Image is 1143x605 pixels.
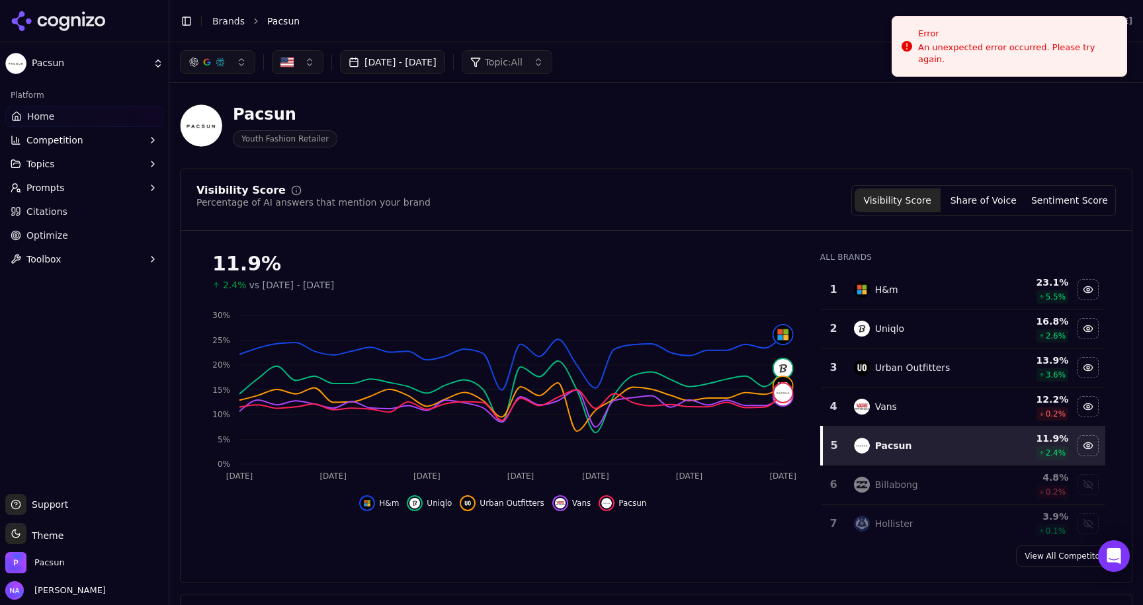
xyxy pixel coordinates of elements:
[822,426,1105,465] tr: 5pacsunPacsun11.9%2.4%Hide pacsun data
[407,495,452,511] button: Hide uniqlo data
[212,385,230,395] tspan: 15%
[223,278,247,292] span: 2.4%
[212,311,230,320] tspan: 30%
[26,181,65,194] span: Prompts
[855,188,941,212] button: Visibility Score
[854,477,870,493] img: billabong
[918,42,1116,65] div: An unexpected error occurred. Please try again.
[995,354,1068,367] div: 13.9 %
[5,153,163,175] button: Topics
[32,58,148,69] span: Pacsun
[552,495,591,511] button: Hide vans data
[995,471,1068,484] div: 4.8 %
[485,56,523,69] span: Topic: All
[267,15,300,28] span: Pacsun
[26,157,55,171] span: Topics
[226,471,253,481] tspan: [DATE]
[774,377,792,395] img: urban outfitters
[233,130,337,147] span: Youth Fashion Retailer
[875,283,898,296] div: H&m
[827,477,841,493] div: 6
[26,205,67,218] span: Citations
[5,85,163,106] div: Platform
[820,252,1105,262] div: All Brands
[918,27,1116,40] div: Error
[827,360,841,376] div: 3
[854,399,870,415] img: vans
[507,471,534,481] tspan: [DATE]
[1078,435,1099,456] button: Hide pacsun data
[995,315,1068,328] div: 16.8 %
[774,326,792,344] img: h&m
[676,471,703,481] tspan: [DATE]
[774,387,792,405] img: vans
[379,498,399,508] span: H&m
[1078,396,1099,417] button: Hide vans data
[5,201,163,222] a: Citations
[5,177,163,198] button: Prompts
[1046,526,1066,536] span: 0.1 %
[362,498,372,508] img: h&m
[995,510,1068,523] div: 3.9 %
[1078,474,1099,495] button: Show billabong data
[599,495,646,511] button: Hide pacsun data
[995,276,1068,289] div: 23.1 %
[1078,318,1099,339] button: Hide uniqlo data
[5,106,163,127] a: Home
[5,552,65,573] button: Open organization switcher
[27,110,54,123] span: Home
[218,435,230,444] tspan: 5%
[769,471,796,481] tspan: [DATE]
[774,383,792,402] img: pacsun
[601,498,612,508] img: pacsun
[618,498,646,508] span: Pacsun
[995,393,1068,406] div: 12.2 %
[5,581,24,600] img: Nico Arce
[875,439,912,452] div: Pacsun
[5,581,106,600] button: Open user button
[822,309,1105,348] tr: 2uniqloUniqlo16.8%2.6%Hide uniqlo data
[555,498,566,508] img: vans
[480,498,544,508] span: Urban Outfitters
[941,188,1027,212] button: Share of Voice
[1046,292,1066,302] span: 5.5 %
[462,498,473,508] img: urban outfitters
[26,134,83,147] span: Competition
[827,282,841,298] div: 1
[196,196,431,209] div: Percentage of AI answers that mention your brand
[5,53,26,74] img: Pacsun
[359,495,399,511] button: Hide h&m data
[854,360,870,376] img: urban outfitters
[212,410,230,419] tspan: 10%
[34,557,65,569] span: Pacsun
[212,360,230,370] tspan: 20%
[827,321,841,337] div: 2
[5,552,26,573] img: Pacsun
[180,104,222,147] img: Pacsun
[828,438,841,454] div: 5
[1078,279,1099,300] button: Hide h&m data
[29,585,106,596] span: [PERSON_NAME]
[827,516,841,532] div: 7
[1098,540,1130,572] div: Open Intercom Messenger
[875,400,897,413] div: Vans
[319,471,347,481] tspan: [DATE]
[5,225,163,246] a: Optimize
[854,321,870,337] img: uniqlo
[1016,545,1116,567] a: View All Competitors
[1046,409,1066,419] span: 0.2 %
[995,432,1068,445] div: 11.9 %
[212,252,794,276] div: 11.9%
[212,336,230,345] tspan: 25%
[875,478,918,491] div: Billabong
[827,399,841,415] div: 4
[1046,487,1066,497] span: 0.2 %
[854,282,870,298] img: h&m
[1078,357,1099,378] button: Hide urban outfitters data
[196,185,286,196] div: Visibility Score
[572,498,591,508] span: Vans
[1046,370,1066,380] span: 3.6 %
[582,471,609,481] tspan: [DATE]
[413,471,441,481] tspan: [DATE]
[854,516,870,532] img: hollister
